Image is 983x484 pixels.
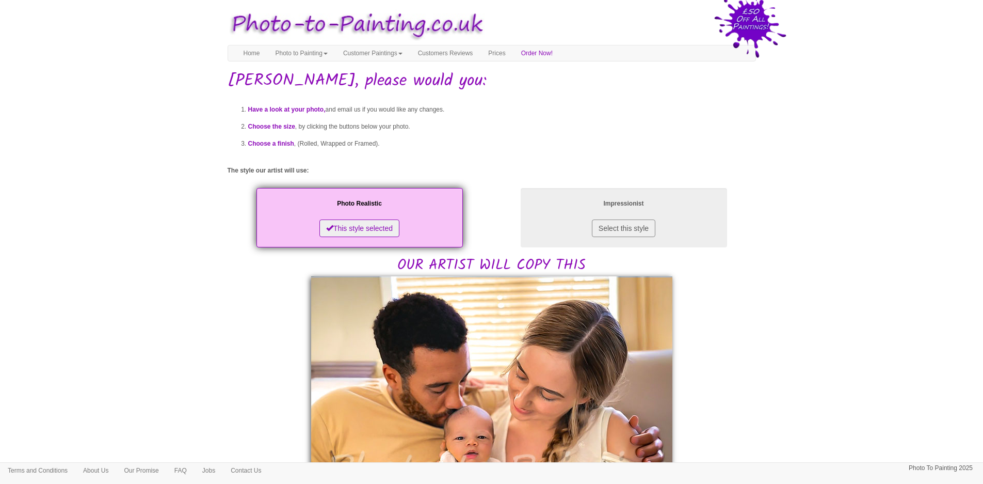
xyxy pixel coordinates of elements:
[248,135,756,152] li: , (Rolled, Wrapped or Framed).
[267,198,453,209] p: Photo Realistic
[222,5,487,45] img: Photo to Painting
[248,118,756,135] li: , by clicking the buttons below your photo.
[268,45,335,61] a: Photo to Painting
[228,72,756,90] h1: [PERSON_NAME], please would you:
[167,463,195,478] a: FAQ
[248,140,294,147] span: Choose a finish
[248,101,756,118] li: and email us if you would like any changes.
[248,106,326,113] span: Have a look at your photo,
[236,45,268,61] a: Home
[531,198,717,209] p: Impressionist
[116,463,166,478] a: Our Promise
[319,220,399,237] button: This style selected
[228,166,309,175] label: The style our artist will use:
[480,45,513,61] a: Prices
[909,463,973,474] p: Photo To Painting 2025
[223,463,269,478] a: Contact Us
[335,45,410,61] a: Customer Paintings
[513,45,560,61] a: Order Now!
[248,123,295,130] span: Choose the size
[228,185,756,274] h2: OUR ARTIST WILL COPY THIS
[195,463,223,478] a: Jobs
[75,463,116,478] a: About Us
[410,45,481,61] a: Customers Reviews
[592,220,655,237] button: Select this style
